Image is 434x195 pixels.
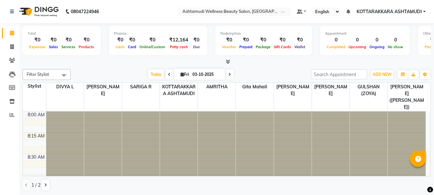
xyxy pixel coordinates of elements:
[407,169,428,189] iframe: chat widget
[160,83,198,98] span: KOTTARAKKARA ASHTAMUDI
[386,45,405,49] span: No show
[31,182,40,189] span: 1 / 2
[350,83,387,98] span: GULSHAN (ZOYA)
[114,31,202,36] div: Finance
[23,83,46,90] div: Stylist
[47,36,60,44] div: ₹0
[254,36,272,44] div: ₹0
[114,36,126,44] div: ₹0
[388,83,426,111] span: [PERSON_NAME] ([PERSON_NAME])
[77,36,96,44] div: ₹0
[254,45,272,49] span: Package
[47,45,60,49] span: Sales
[191,45,201,49] span: Due
[198,83,235,91] span: AMRITHA
[16,3,60,21] img: logo
[168,45,190,49] span: Petty cash
[347,36,368,44] div: 0
[325,36,347,44] div: 0
[347,45,368,49] span: Upcoming
[46,83,84,91] span: DIVYA L
[312,83,350,98] span: [PERSON_NAME]
[238,36,254,44] div: ₹0
[357,8,422,15] span: KOTTARAKKARA ASHTAMUDI
[386,36,405,44] div: 0
[27,72,49,77] span: Filter Stylist
[220,45,238,49] span: Voucher
[26,133,46,139] div: 8:15 AM
[26,111,46,118] div: 8:00 AM
[272,36,293,44] div: ₹0
[274,83,312,98] span: [PERSON_NAME]
[236,83,273,91] span: Gita Mahali
[371,70,393,79] button: ADD NEW
[325,45,347,49] span: Completed
[138,45,167,49] span: Online/Custom
[167,36,191,44] div: ₹12,164
[122,83,160,91] span: SARIGA R
[77,45,96,49] span: Products
[293,36,307,44] div: ₹0
[373,72,392,77] span: ADD NEW
[26,175,46,182] div: 8:45 AM
[148,69,164,79] span: Today
[190,70,223,79] input: 2025-10-03
[220,36,238,44] div: ₹0
[220,31,307,36] div: Redemption
[84,83,122,98] span: [PERSON_NAME]
[272,45,293,49] span: Gift Cards
[126,36,138,44] div: ₹0
[368,45,386,49] span: Ongoing
[71,3,99,21] b: 08047224946
[191,36,202,44] div: ₹0
[138,36,167,44] div: ₹0
[28,31,96,36] div: Total
[60,45,77,49] span: Services
[179,72,190,77] span: Fri
[325,31,405,36] div: Appointment
[28,36,47,44] div: ₹0
[114,45,126,49] span: Cash
[60,36,77,44] div: ₹0
[368,36,386,44] div: 0
[238,45,254,49] span: Prepaid
[311,69,367,79] input: Search Appointment
[126,45,138,49] span: Card
[293,45,307,49] span: Wallet
[26,154,46,161] div: 8:30 AM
